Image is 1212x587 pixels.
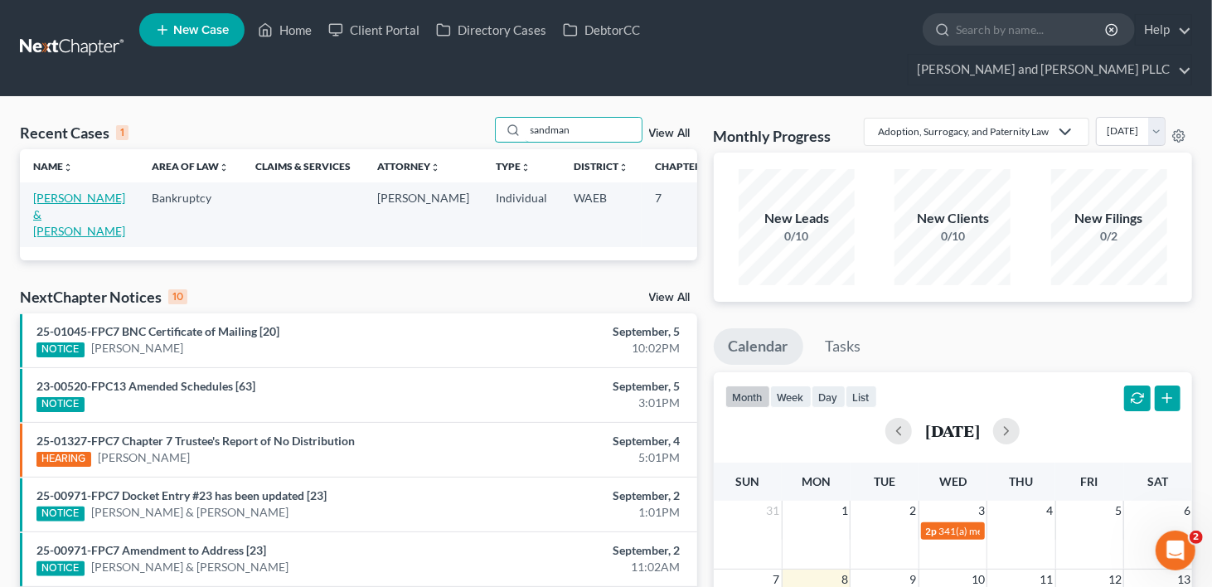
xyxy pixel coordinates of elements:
a: [PERSON_NAME] [91,340,183,357]
a: 25-01045-FPC7 BNC Certificate of Mailing [20] [36,324,279,338]
button: day [812,386,846,408]
span: 2 [1190,531,1203,544]
a: 25-00971-FPC7 Docket Entry #23 has been updated [23] [36,488,327,502]
div: 3:01PM [477,395,680,411]
span: Fri [1081,474,1098,488]
i: unfold_more [219,163,229,172]
a: [PERSON_NAME] [98,449,190,466]
div: 10 [168,289,187,304]
div: 0/2 [1051,228,1167,245]
a: Chapterunfold_more [655,160,711,172]
input: Search by name... [526,118,642,142]
a: Client Portal [320,15,428,45]
button: week [770,386,812,408]
div: New Leads [739,209,855,228]
a: DebtorCC [555,15,648,45]
a: [PERSON_NAME] & [PERSON_NAME] [33,191,125,238]
a: [PERSON_NAME] & [PERSON_NAME] [91,559,288,575]
a: Help [1136,15,1191,45]
span: New Case [173,24,229,36]
iframe: Intercom live chat [1156,531,1195,570]
a: [PERSON_NAME] and [PERSON_NAME] PLLC [909,55,1191,85]
i: unfold_more [618,163,628,172]
a: Attorneyunfold_more [377,160,440,172]
span: 31 [765,501,782,521]
a: 25-00971-FPC7 Amendment to Address [23] [36,543,266,557]
a: Home [250,15,320,45]
a: View All [649,128,691,139]
h2: [DATE] [925,422,980,439]
a: Typeunfold_more [496,160,531,172]
span: 4 [1045,501,1055,521]
div: 1 [116,125,128,140]
td: WAEB [560,182,642,246]
button: month [725,386,770,408]
a: Area of Lawunfold_more [152,160,229,172]
div: September, 4 [477,433,680,449]
div: New Filings [1051,209,1167,228]
a: 25-01327-FPC7 Chapter 7 Trustee's Report of No Distribution [36,434,355,448]
div: NOTICE [36,342,85,357]
i: unfold_more [521,163,531,172]
a: Directory Cases [428,15,555,45]
span: Wed [939,474,967,488]
div: September, 5 [477,323,680,340]
span: 1 [840,501,850,521]
button: list [846,386,877,408]
a: Districtunfold_more [574,160,628,172]
div: September, 2 [477,542,680,559]
th: Claims & Services [242,149,364,182]
div: NOTICE [36,507,85,522]
span: Tue [874,474,895,488]
span: 341(a) meeting for [PERSON_NAME] [939,525,1099,537]
span: 5 [1113,501,1123,521]
span: 6 [1182,501,1192,521]
div: NextChapter Notices [20,287,187,307]
td: 7 [642,182,725,246]
div: NOTICE [36,397,85,412]
td: Individual [482,182,560,246]
div: 0/10 [739,228,855,245]
div: 0/10 [894,228,1011,245]
a: Calendar [714,328,803,365]
span: Mon [802,474,831,488]
input: Search by name... [956,14,1108,45]
div: 1:01PM [477,504,680,521]
div: September, 2 [477,488,680,504]
span: Sun [735,474,759,488]
div: NOTICE [36,561,85,576]
span: Sat [1147,474,1168,488]
a: View All [649,292,691,303]
h3: Monthly Progress [714,126,831,146]
i: unfold_more [430,163,440,172]
td: [PERSON_NAME] [364,182,482,246]
span: 2 [909,501,919,521]
a: [PERSON_NAME] & [PERSON_NAME] [91,504,288,521]
div: 11:02AM [477,559,680,575]
div: New Clients [894,209,1011,228]
div: 10:02PM [477,340,680,357]
td: Bankruptcy [138,182,242,246]
div: Adoption, Surrogacy, and Paternity Law [878,124,1049,138]
div: September, 5 [477,378,680,395]
a: Nameunfold_more [33,160,73,172]
div: HEARING [36,452,91,467]
div: 5:01PM [477,449,680,466]
a: Tasks [811,328,876,365]
span: Thu [1009,474,1033,488]
a: 23-00520-FPC13 Amended Schedules [63] [36,379,255,393]
span: 2p [926,525,938,537]
div: Recent Cases [20,123,128,143]
i: unfold_more [63,163,73,172]
span: 3 [977,501,987,521]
